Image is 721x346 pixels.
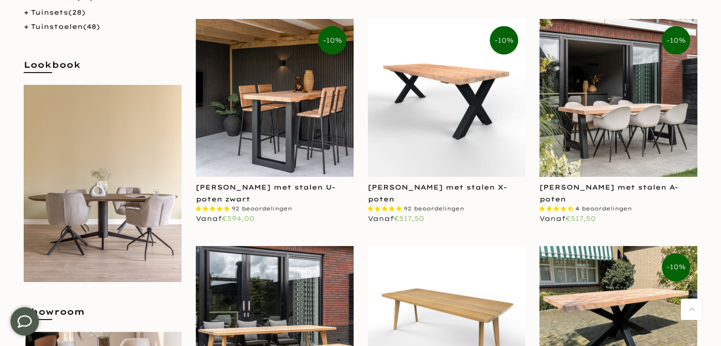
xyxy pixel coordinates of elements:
[681,299,702,320] a: Terug naar boven
[394,214,424,223] span: €517,50
[490,26,518,55] span: -10%
[539,214,596,223] span: Vanaf
[662,26,690,55] span: -10%
[24,59,182,80] h5: Lookbook
[31,8,85,17] a: Tuinsets(28)
[368,183,507,203] a: [PERSON_NAME] met stalen X-poten
[1,298,48,345] iframe: toggle-frame
[196,214,255,223] span: Vanaf
[318,26,347,55] span: -10%
[539,183,678,203] a: [PERSON_NAME] met stalen A-poten
[566,214,596,223] span: €517,50
[575,205,632,212] span: 4 beoordelingen
[539,205,575,212] span: 4.50 stars
[368,205,404,212] span: 4.87 stars
[368,19,526,177] img: Rechthoekige douglas tuintafel met zwarte stalen X-poten
[31,22,100,31] a: Tuinstoelen(48)
[222,214,255,223] span: €594,00
[196,183,336,203] a: [PERSON_NAME] met stalen U-poten zwart
[83,22,100,31] span: (48)
[24,306,182,327] h5: Showroom
[662,253,690,282] span: -10%
[368,214,424,223] span: Vanaf
[232,205,292,212] span: 92 beoordelingen
[404,205,464,212] span: 92 beoordelingen
[68,8,85,17] span: (28)
[196,205,232,212] span: 4.87 stars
